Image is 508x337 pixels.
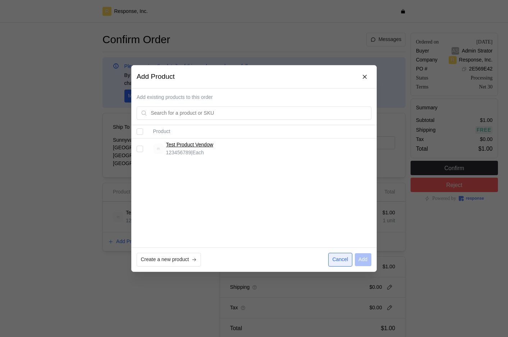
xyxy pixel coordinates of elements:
span: 123456789 [166,150,191,155]
input: Select all records [137,128,143,135]
img: svg%3e [153,144,164,154]
a: Test Product Vendow [166,141,214,149]
p: Add existing products to this order [137,94,371,101]
button: Create a new product [137,253,201,267]
button: Cancel [328,253,352,267]
p: Create a new product [141,256,189,264]
h3: Add Product [137,72,175,82]
span: | Each [191,150,204,155]
input: Search for a product or SKU [151,107,367,120]
p: Cancel [333,256,348,264]
p: Product [153,128,371,136]
input: Select record 1 [137,146,143,152]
